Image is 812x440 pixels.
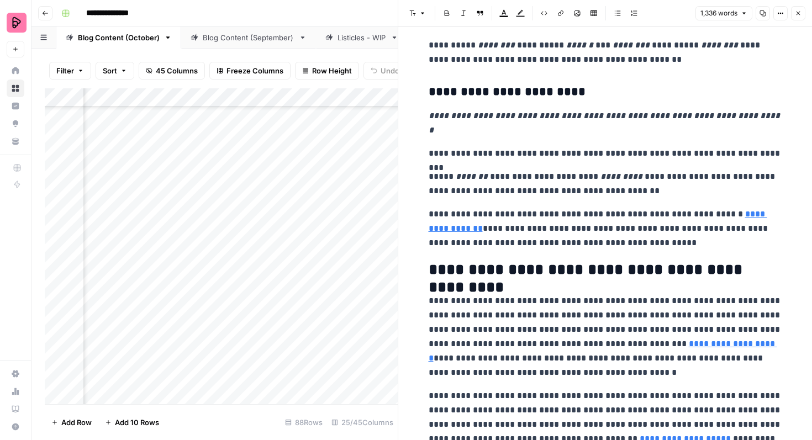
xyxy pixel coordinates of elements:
a: Home [7,62,24,79]
a: Insights [7,97,24,115]
button: Help + Support [7,418,24,436]
button: Add Row [45,414,98,431]
span: Filter [56,65,74,76]
button: Freeze Columns [209,62,291,79]
span: Add 10 Rows [115,417,159,428]
button: Undo [363,62,407,79]
div: 25/45 Columns [327,414,398,431]
img: Preply Logo [7,13,27,33]
div: Blog Content (October) [78,32,160,43]
a: Learning Hub [7,400,24,418]
div: 88 Rows [281,414,327,431]
span: Row Height [312,65,352,76]
span: 1,336 words [700,8,737,18]
span: Undo [381,65,399,76]
div: Listicles - WIP [338,32,386,43]
a: Listicles - WIP [316,26,408,49]
span: Freeze Columns [226,65,283,76]
button: 1,336 words [695,6,752,20]
button: Sort [96,62,134,79]
button: Row Height [295,62,359,79]
span: Add Row [61,417,92,428]
div: Blog Content (September) [203,32,294,43]
a: Settings [7,365,24,383]
a: Blog Content (September) [181,26,316,49]
button: Workspace: Preply [7,9,24,36]
span: Sort [103,65,117,76]
a: Browse [7,79,24,97]
button: 45 Columns [139,62,205,79]
button: Add 10 Rows [98,414,166,431]
button: Filter [49,62,91,79]
a: Opportunities [7,115,24,132]
a: Your Data [7,132,24,150]
span: 45 Columns [156,65,198,76]
a: Usage [7,383,24,400]
a: Blog Content (October) [56,26,181,49]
